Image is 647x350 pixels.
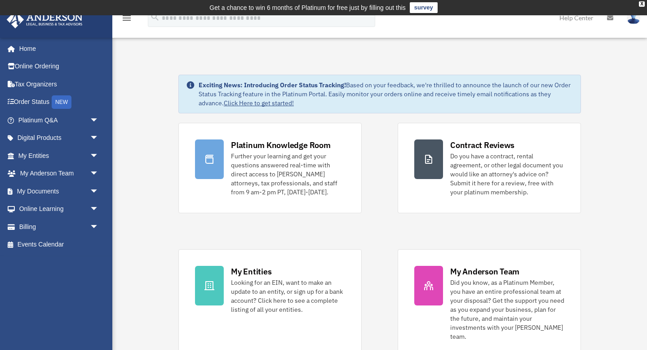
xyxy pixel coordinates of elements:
div: NEW [52,95,71,109]
i: menu [121,13,132,23]
a: Online Ordering [6,58,112,76]
div: Do you have a contract, rental agreement, or other legal document you would like an attorney's ad... [450,152,564,197]
a: Online Learningarrow_drop_down [6,200,112,218]
div: Platinum Knowledge Room [231,139,331,151]
a: Order StatusNEW [6,93,112,112]
img: User Pic [627,11,640,24]
div: Based on your feedback, we're thrilled to announce the launch of our new Order Status Tracking fe... [199,81,573,108]
a: Platinum Q&Aarrow_drop_down [6,111,112,129]
span: arrow_drop_down [90,200,108,219]
div: My Anderson Team [450,266,519,277]
a: My Documentsarrow_drop_down [6,182,112,200]
a: Billingarrow_drop_down [6,218,112,236]
span: arrow_drop_down [90,147,108,165]
a: Click Here to get started! [224,99,294,107]
div: Contract Reviews [450,139,514,151]
div: Further your learning and get your questions answered real-time with direct access to [PERSON_NAM... [231,152,345,197]
a: survey [410,2,438,13]
span: arrow_drop_down [90,111,108,130]
span: arrow_drop_down [90,129,108,148]
div: My Entities [231,266,271,277]
a: Digital Productsarrow_drop_down [6,129,112,147]
a: Home [6,40,108,58]
strong: Exciting News: Introducing Order Status Tracking! [199,81,346,89]
span: arrow_drop_down [90,182,108,201]
div: Did you know, as a Platinum Member, you have an entire professional team at your disposal? Get th... [450,278,564,341]
a: menu [121,16,132,23]
a: Platinum Knowledge Room Further your learning and get your questions answered real-time with dire... [178,123,362,213]
div: Looking for an EIN, want to make an update to an entity, or sign up for a bank account? Click her... [231,278,345,314]
div: Get a chance to win 6 months of Platinum for free just by filling out this [209,2,406,13]
a: My Anderson Teamarrow_drop_down [6,165,112,183]
a: Contract Reviews Do you have a contract, rental agreement, or other legal document you would like... [398,123,581,213]
img: Anderson Advisors Platinum Portal [4,11,85,28]
a: Tax Organizers [6,75,112,93]
div: close [639,1,645,7]
i: search [150,12,160,22]
span: arrow_drop_down [90,218,108,236]
a: Events Calendar [6,236,112,254]
a: My Entitiesarrow_drop_down [6,147,112,165]
span: arrow_drop_down [90,165,108,183]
